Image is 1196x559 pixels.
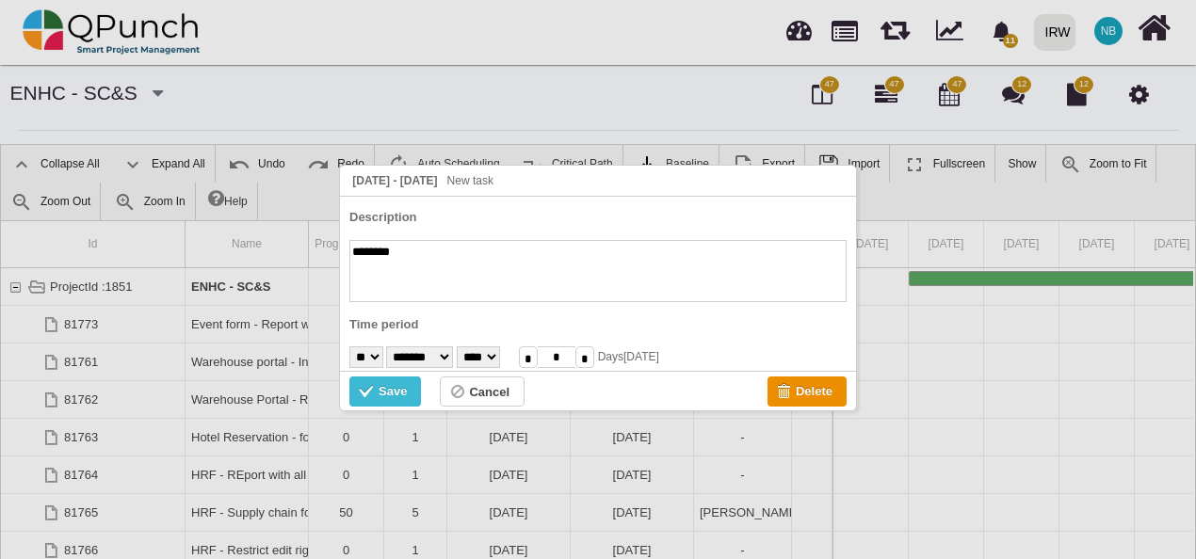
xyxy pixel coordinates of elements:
div: Days [519,346,613,368]
span: [DATE] [623,350,659,363]
div: 28 April 2025 - 28 April 2025 New task [339,165,857,411]
select: Days [349,346,383,368]
div: Save [379,381,407,402]
div: Cancel [440,376,525,407]
select: Months [386,346,453,368]
span: [DATE] - [DATE] [352,174,437,187]
select: Years [457,346,500,368]
label: Time period [349,315,418,334]
div: Delete [796,381,832,402]
span: New task [438,174,493,187]
div: Save [349,376,421,407]
div: Delete [768,376,847,407]
div: Cancel [469,382,509,403]
label: Description [349,208,417,227]
input: Duration [538,346,575,368]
